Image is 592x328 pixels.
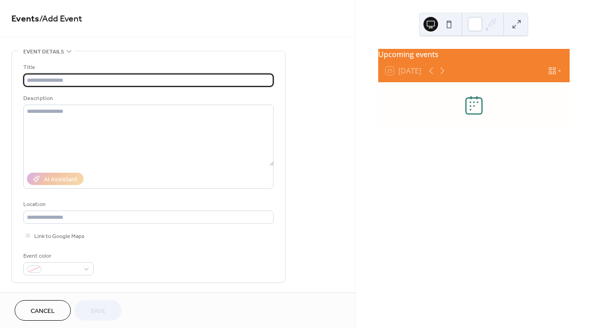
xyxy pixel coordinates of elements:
[23,47,64,57] span: Event details
[378,49,570,60] div: Upcoming events
[23,63,272,72] div: Title
[39,10,82,28] span: / Add Event
[34,232,85,241] span: Link to Google Maps
[11,10,39,28] a: Events
[23,94,272,103] div: Description
[23,251,92,261] div: Event color
[31,307,55,316] span: Cancel
[23,200,272,209] div: Location
[15,300,71,321] button: Cancel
